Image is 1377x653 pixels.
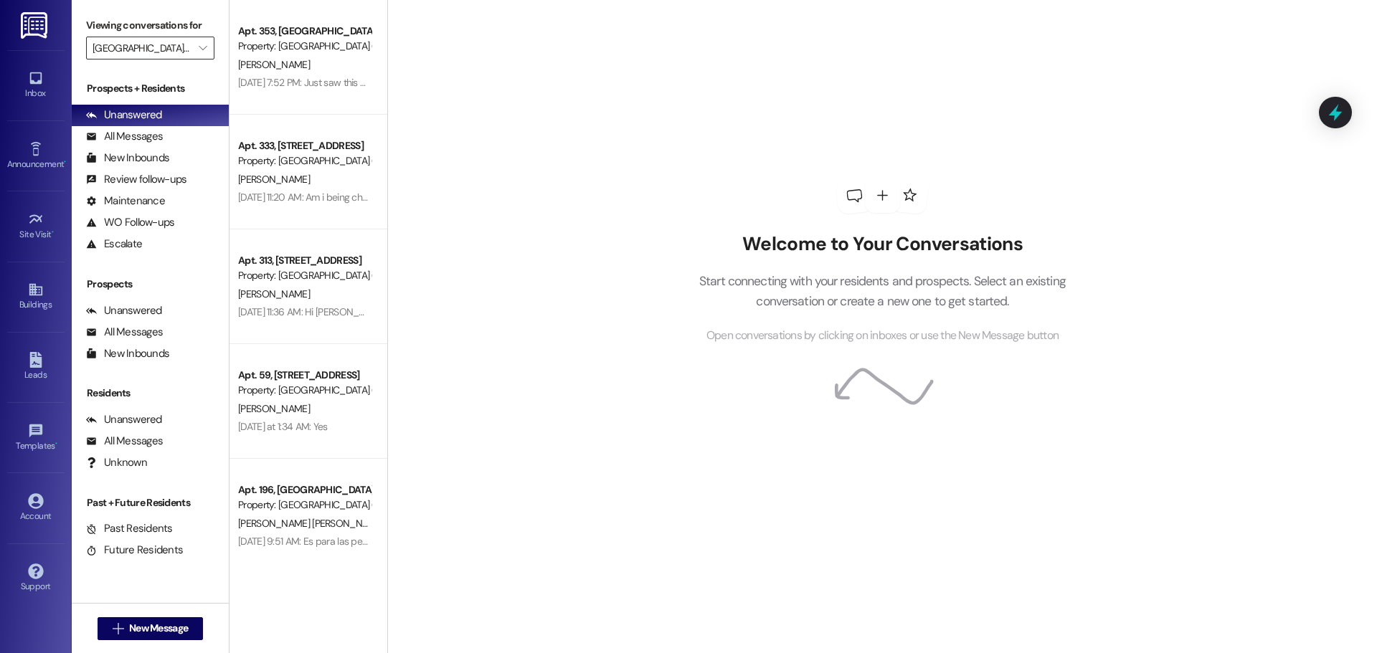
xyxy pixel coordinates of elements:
span: [PERSON_NAME] [PERSON_NAME] [238,517,388,530]
div: Residents [72,386,229,401]
div: Apt. 353, [GEOGRAPHIC_DATA] P [238,24,371,39]
div: Apt. 333, [STREET_ADDRESS] [238,138,371,153]
div: [DATE] 11:20 AM: Am i being charged for Cable? Because i don't have a [PERSON_NAME] cable box [238,191,645,204]
div: Property: [GEOGRAPHIC_DATA] (4024) [238,268,371,283]
span: [PERSON_NAME] [238,402,310,415]
div: Past + Future Residents [72,495,229,510]
button: New Message [98,617,204,640]
div: Apt. 196, [GEOGRAPHIC_DATA] F [238,482,371,497]
div: Prospects [72,277,229,292]
div: [DATE] at 1:34 AM: Yes [238,420,328,433]
span: • [52,227,54,237]
div: [DATE] 11:36 AM: Hi [PERSON_NAME], can I get a brief heads up about what's happening with the cab... [238,305,990,318]
input: All communities [93,37,191,59]
a: Site Visit • [7,207,65,246]
div: Property: [GEOGRAPHIC_DATA] (4024) [238,497,371,513]
div: New Inbounds [86,346,169,361]
div: Property: [GEOGRAPHIC_DATA] (4024) [238,39,371,54]
span: • [55,439,57,449]
div: All Messages [86,434,163,449]
div: [DATE] 9:51 AM: Es para las personas que tienen cable [PERSON_NAME] o para los de wifi? [238,535,614,548]
div: Future Residents [86,543,183,558]
div: Apt. 59, [STREET_ADDRESS] [238,368,371,383]
div: All Messages [86,129,163,144]
div: All Messages [86,325,163,340]
div: Unanswered [86,412,162,427]
span: [PERSON_NAME] [238,173,310,186]
div: Maintenance [86,194,165,209]
span: [PERSON_NAME] [238,58,310,71]
div: Past Residents [86,521,173,536]
i:  [199,42,207,54]
span: Open conversations by clicking on inboxes or use the New Message button [706,327,1059,345]
div: Review follow-ups [86,172,186,187]
div: Unknown [86,455,147,470]
div: Property: [GEOGRAPHIC_DATA] (4024) [238,153,371,168]
h2: Welcome to Your Conversations [677,233,1087,256]
span: [PERSON_NAME] [238,287,310,300]
a: Inbox [7,66,65,105]
div: WO Follow-ups [86,215,174,230]
a: Buildings [7,277,65,316]
div: Prospects + Residents [72,81,229,96]
a: Account [7,489,65,528]
a: Templates • [7,419,65,457]
span: • [64,157,66,167]
img: ResiDesk Logo [21,12,50,39]
div: Apt. 313, [STREET_ADDRESS] [238,253,371,268]
div: Property: [GEOGRAPHIC_DATA] (4024) [238,383,371,398]
p: Start connecting with your residents and prospects. Select an existing conversation or create a n... [677,271,1087,312]
a: Leads [7,348,65,386]
i:  [113,623,123,634]
a: Support [7,559,65,598]
div: [DATE] 7:52 PM: Just saw this on Neighbors: [URL][DOMAIN_NAME] FYI video showing someone near pro... [238,76,765,89]
label: Viewing conversations for [86,14,214,37]
div: Unanswered [86,303,162,318]
div: New Inbounds [86,151,169,166]
span: New Message [129,621,188,636]
div: Escalate [86,237,142,252]
div: Unanswered [86,108,162,123]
